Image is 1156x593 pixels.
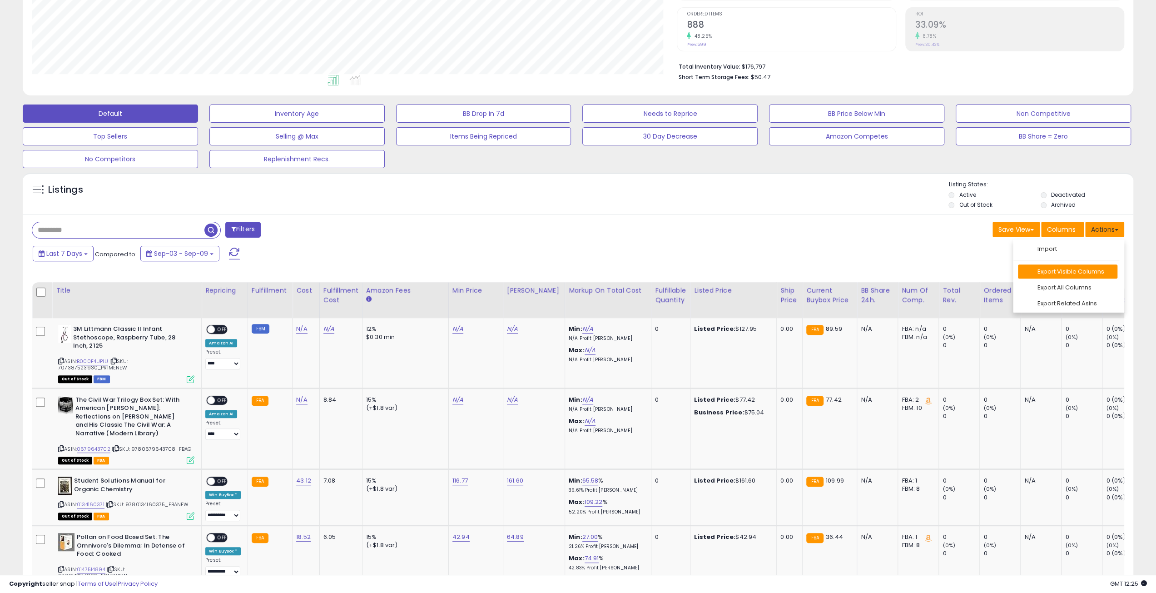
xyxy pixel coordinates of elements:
div: 0 [983,477,1020,485]
div: 0.00 [780,477,795,485]
span: Columns [1047,225,1076,234]
small: (0%) [1065,404,1078,412]
img: 41vTcWIRmNL._SL40_.jpg [58,396,73,414]
span: OFF [215,534,229,542]
p: N/A Profit [PERSON_NAME] [569,357,644,363]
span: 77.42 [826,395,842,404]
div: FBM: 10 [902,404,932,412]
b: Min: [569,476,582,485]
a: Import [1018,242,1117,256]
div: 0.00 [780,396,795,404]
div: 0 [1065,412,1102,420]
b: Listed Price: [694,395,735,404]
p: N/A Profit [PERSON_NAME] [569,335,644,342]
b: 3M Littmann Classic II Infant Stethoscope, Raspberry Tube, 28 Inch, 2125 [73,325,184,353]
div: 0 [983,493,1020,502]
div: 0 [943,412,979,420]
button: Items Being Repriced [396,127,571,145]
div: 0 [943,533,979,541]
div: (+$1.8 var) [366,404,442,412]
div: 0 (0%) [1106,341,1143,349]
div: FBM: 8 [902,485,932,493]
b: Min: [569,395,582,404]
button: Needs to Reprice [582,105,758,123]
div: 15% [366,533,442,541]
div: N/A [1024,533,1054,541]
div: 0 [1065,549,1102,558]
span: All listings that are currently out of stock and unavailable for purchase on Amazon [58,513,92,520]
div: seller snap | | [9,580,158,588]
small: (0%) [1065,485,1078,493]
a: 0147514894 [77,566,105,573]
div: 0 [943,396,979,404]
b: Max: [569,346,585,354]
div: FBM: 8 [902,541,932,549]
small: (0%) [983,334,996,341]
small: Prev: 30.42% [915,42,939,47]
div: Num of Comp. [902,286,935,305]
div: 0 [1065,477,1102,485]
li: $176,797 [678,60,1117,71]
a: N/A [452,395,463,404]
b: Listed Price: [694,476,735,485]
div: ASIN: [58,477,194,519]
b: Pollan on Food Boxed Set: The Omnivore's Dilemma; In Defense of Food; Cooked [77,533,187,561]
div: 0.00 [780,325,795,333]
div: 0.00 [780,533,795,541]
div: 0 (0%) [1106,477,1143,485]
div: Preset: [205,501,241,521]
span: All listings that are currently out of stock and unavailable for purchase on Amazon [58,457,92,464]
div: Markup on Total Cost [569,286,647,295]
p: N/A Profit [PERSON_NAME] [569,406,644,413]
p: 39.61% Profit [PERSON_NAME] [569,487,644,493]
div: 0 [655,396,683,404]
h2: 33.09% [915,20,1124,32]
div: 0 [943,477,979,485]
a: Terms of Use [78,579,116,588]
div: 0 [943,325,979,333]
button: Inventory Age [209,105,385,123]
b: Total Inventory Value: [678,63,740,70]
div: 0 [983,396,1020,404]
div: 0 [655,533,683,541]
th: The percentage added to the cost of goods (COGS) that forms the calculator for Min & Max prices. [565,282,651,318]
div: 0 [983,412,1020,420]
a: N/A [585,417,595,426]
div: ASIN: [58,533,194,590]
div: % [569,498,644,515]
b: Min: [569,533,582,541]
div: 0 [1065,341,1102,349]
small: (0%) [983,485,996,493]
b: Short Term Storage Fees: [678,73,749,81]
div: (+$1.8 var) [366,485,442,493]
a: N/A [323,324,334,334]
button: BB Drop in 7d [396,105,571,123]
span: $50.47 [750,73,770,81]
strong: Copyright [9,579,42,588]
span: | SKU: 9780679643708_FBAG [112,445,191,453]
div: 0 (0%) [1106,549,1143,558]
h2: 888 [687,20,895,32]
div: N/A [1024,477,1054,485]
small: (0%) [1106,404,1119,412]
a: B000F4UP1U [77,358,108,365]
span: | SKU: 707387523930_PRIMENEW [58,358,128,371]
div: N/A [1024,396,1054,404]
label: Out of Stock [959,201,992,209]
a: N/A [582,324,593,334]
img: 31O2dTW0beL._SL40_.jpg [58,325,71,343]
div: 6.05 [323,533,355,541]
a: 116.77 [452,476,468,485]
span: | SKU: 9780134160375_FBANEW [106,501,189,508]
div: 0 [1065,325,1102,333]
div: Preset: [205,557,241,578]
b: Max: [569,417,585,425]
b: Max: [569,498,585,506]
small: (0%) [943,485,955,493]
div: Fulfillable Quantity [655,286,686,305]
img: 41lL-UBiKyL._SL40_.jpg [58,533,74,551]
div: ASIN: [58,396,194,463]
div: [PERSON_NAME] [507,286,561,295]
a: 42.94 [452,533,470,542]
small: 48.25% [691,33,712,40]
